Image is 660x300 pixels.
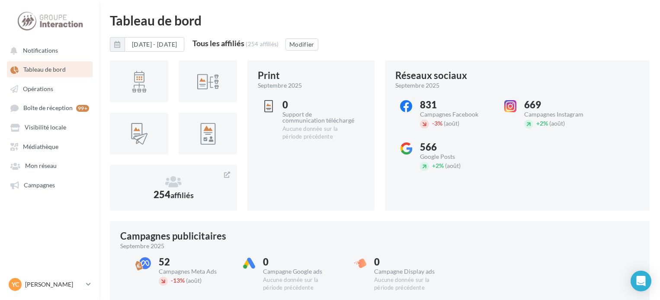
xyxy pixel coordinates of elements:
[23,85,53,92] span: Opérations
[374,268,446,275] div: Campagne Display ads
[24,181,55,189] span: Campagnes
[258,81,302,90] span: septembre 2025
[432,120,434,127] span: -
[25,162,57,170] span: Mon réseau
[5,81,94,96] a: Opérations
[25,124,66,131] span: Visibilité locale
[5,61,94,77] a: Tableau de bord
[25,280,83,289] p: [PERSON_NAME]
[171,277,185,284] span: 13%
[536,120,540,127] span: +
[524,111,596,117] div: Campagnes Instagram
[23,104,73,112] span: Boîte de réception
[192,39,244,47] div: Tous les affiliés
[110,37,184,52] button: [DATE] - [DATE]
[5,100,94,116] a: Boîte de réception 99+
[395,81,439,90] span: septembre 2025
[125,37,184,52] button: [DATE] - [DATE]
[23,47,58,54] span: Notifications
[170,190,194,200] span: affiliés
[420,142,492,152] div: 566
[7,276,93,293] a: YC [PERSON_NAME]
[5,177,94,193] a: Campagnes
[432,120,442,127] span: 3%
[420,100,492,110] div: 831
[285,38,318,51] button: Modifier
[5,119,94,135] a: Visibilité locale
[5,158,94,173] a: Mon réseau
[432,162,436,169] span: +
[120,231,226,241] div: Campagnes publicitaires
[263,268,335,275] div: Campagne Google ads
[5,139,94,154] a: Médiathèque
[282,111,355,123] div: Support de communication téléchargé
[23,66,66,73] span: Tableau de bord
[420,154,492,160] div: Google Posts
[420,111,492,117] div: Campagnes Facebook
[186,277,202,284] span: (août)
[282,100,355,110] div: 0
[12,280,19,289] span: YC
[549,120,565,127] span: (août)
[258,71,280,80] div: Print
[154,189,194,200] span: 254
[444,120,459,127] span: (août)
[23,143,58,150] span: Médiathèque
[246,41,279,47] div: (254 affiliés)
[445,162,461,169] span: (août)
[374,276,446,292] div: Aucune donnée sur la période précédente
[263,276,335,292] div: Aucune donnée sur la période précédente
[159,257,231,267] div: 52
[282,125,355,141] div: Aucune donnée sur la période précédente
[171,277,173,284] span: -
[120,242,164,250] span: septembre 2025
[524,100,596,110] div: 669
[631,271,651,291] div: Open Intercom Messenger
[263,257,335,267] div: 0
[536,120,548,127] span: 2%
[395,71,467,80] div: Réseaux sociaux
[5,42,91,58] button: Notifications
[432,162,444,169] span: 2%
[159,268,231,275] div: Campagnes Meta Ads
[110,14,650,27] div: Tableau de bord
[76,105,89,112] div: 99+
[374,257,446,267] div: 0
